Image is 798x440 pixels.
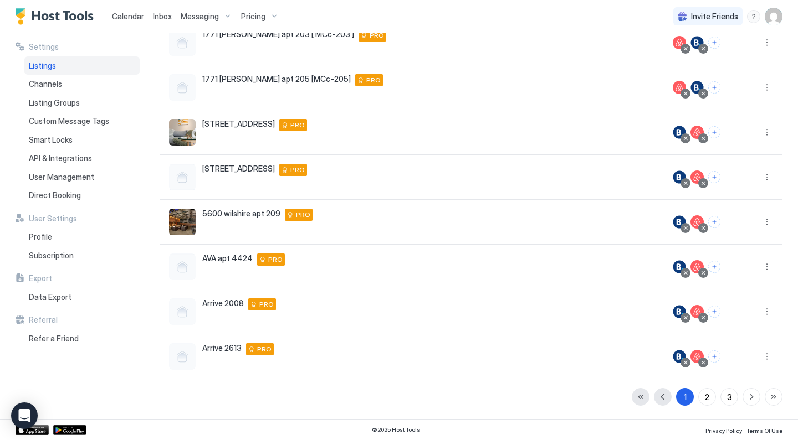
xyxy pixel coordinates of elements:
span: Referral [29,315,58,325]
div: Open Intercom Messenger [11,402,38,429]
span: Terms Of Use [746,427,782,434]
div: menu [760,215,774,229]
div: menu [760,305,774,318]
button: Connect channels [708,350,720,363]
span: PRO [268,255,283,265]
a: Terms Of Use [746,424,782,436]
div: menu [760,260,774,273]
span: Messaging [181,12,219,22]
button: Connect channels [708,81,720,94]
span: Custom Message Tags [29,116,109,126]
button: 2 [698,388,716,406]
span: Invite Friends [691,12,738,22]
a: Custom Message Tags [24,112,140,131]
a: Calendar [112,11,144,22]
button: More options [760,126,774,139]
span: [STREET_ADDRESS] [202,119,275,129]
span: Listings [29,61,56,71]
button: More options [760,170,774,184]
span: PRO [259,299,274,309]
div: 2 [705,391,709,403]
div: 3 [727,391,732,403]
div: menu [760,126,774,139]
a: Smart Locks [24,131,140,149]
a: Data Export [24,288,140,307]
a: Host Tools Logo [16,8,99,25]
span: API & Integrations [29,153,92,163]
a: Listings [24,56,140,75]
a: Channels [24,75,140,94]
div: listing image [169,119,196,146]
a: Listing Groups [24,94,140,112]
span: [STREET_ADDRESS] [202,164,275,174]
button: More options [760,215,774,229]
button: Connect channels [708,261,720,273]
a: Inbox [153,11,172,22]
a: Google Play Store [53,425,86,435]
span: PRO [296,210,310,220]
div: menu [760,81,774,94]
span: 1771 [PERSON_NAME] apt 203 [ MCc-203 ] [202,29,354,39]
button: More options [760,81,774,94]
span: Pricing [241,12,265,22]
span: PRO [366,75,381,85]
span: Data Export [29,292,71,302]
button: More options [760,36,774,49]
button: More options [760,350,774,363]
span: Direct Booking [29,190,81,200]
div: listing image [169,209,196,235]
span: © 2025 Host Tools [372,426,420,433]
a: User Management [24,168,140,187]
span: Channels [29,79,62,89]
div: menu [760,36,774,49]
span: PRO [257,344,272,354]
div: menu [760,350,774,363]
a: Profile [24,227,140,246]
span: Arrive 2613 [202,343,242,353]
div: 1 [684,391,687,403]
a: Refer a Friend [24,329,140,348]
span: Settings [29,42,59,52]
span: Listing Groups [29,98,80,108]
button: 3 [720,388,738,406]
a: Direct Booking [24,186,140,205]
span: PRO [290,120,305,130]
span: Subscription [29,251,74,261]
span: Refer a Friend [29,334,79,344]
span: Smart Locks [29,135,73,145]
button: Connect channels [708,37,720,49]
span: User Settings [29,214,77,224]
span: 5600 wilshire apt 209 [202,209,280,219]
span: Inbox [153,12,172,21]
a: Privacy Policy [705,424,742,436]
a: App Store [16,425,49,435]
button: Connect channels [708,171,720,183]
button: 1 [676,388,694,406]
span: AVA apt 4424 [202,253,253,263]
span: User Management [29,172,94,182]
span: Profile [29,232,52,242]
span: Calendar [112,12,144,21]
button: More options [760,260,774,273]
a: API & Integrations [24,149,140,168]
span: Export [29,273,52,283]
span: 1771 [PERSON_NAME] apt 205 [MCc-205] [202,74,351,84]
button: Connect channels [708,216,720,228]
button: More options [760,305,774,318]
span: Arrive 2008 [202,298,244,308]
div: User profile [765,8,782,25]
span: Privacy Policy [705,427,742,434]
span: PRO [290,165,305,175]
button: Connect channels [708,306,720,318]
div: menu [747,10,760,23]
div: menu [760,170,774,184]
button: Connect channels [708,126,720,138]
a: Subscription [24,246,140,265]
span: PRO [370,30,384,40]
